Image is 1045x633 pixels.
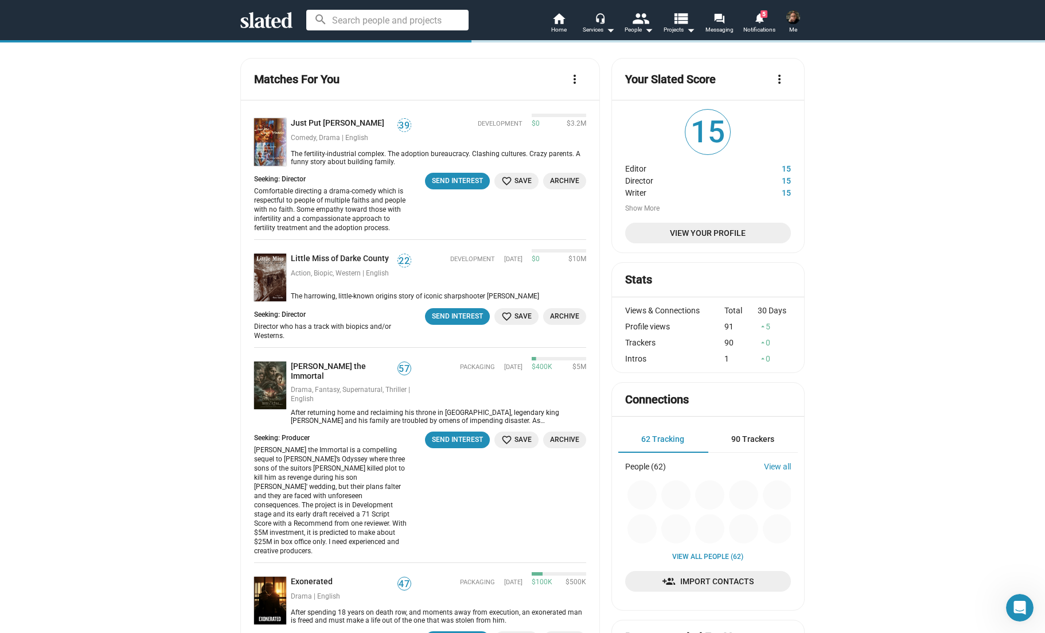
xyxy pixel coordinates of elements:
span: 39 [398,120,411,131]
mat-icon: people [632,10,649,26]
time: [DATE] [504,255,522,264]
button: Archive [543,308,586,325]
span: 5 [761,10,767,18]
div: Comedy, Drama | English [291,134,411,143]
span: Save [501,175,532,187]
span: $500K [561,578,586,587]
div: 30 Days [758,306,791,315]
span: $3.2M [562,119,586,129]
div: Send Interest [432,310,483,323]
mat-icon: arrow_drop_up [759,323,767,331]
span: Save [501,310,532,323]
span: $10M [564,255,586,264]
div: People (62) [625,462,666,471]
span: 47 [398,578,411,590]
dd: 15 [748,173,791,185]
div: Trackers [625,338,725,347]
mat-card-title: Connections [625,392,689,407]
sl-message-button: Send Interest [425,308,490,325]
input: Search people and projects [306,10,469,30]
button: Send Interest [425,173,490,189]
span: Archive [550,434,579,446]
span: Archive [550,175,579,187]
div: Seeking: Director [254,310,414,320]
dt: Writer [625,185,748,197]
span: Save [501,434,532,446]
div: The harrowing, little-known origins story of iconic sharpshooter Annie Oakley [286,292,586,301]
span: Messaging [705,23,734,37]
a: Little Miss of Darke County [291,254,393,265]
a: [PERSON_NAME] the Immortal [291,362,397,381]
div: Intros [625,354,725,363]
mat-icon: notifications [754,12,765,23]
mat-card-title: Your Slated Score [625,72,716,87]
div: Profile views [625,322,725,331]
img: Little Miss of Darke County [254,254,286,301]
div: The fertility-industrial complex. The adoption bureaucracy. Clashing cultures. Crazy parents. A f... [286,150,586,166]
a: Just Put Chuck Vindaloo [254,118,286,166]
iframe: Intercom live chat [1006,594,1034,622]
span: 90 Trackers [731,434,774,444]
mat-card-title: Matches For You [254,72,340,87]
div: Seeking: Producer [254,434,414,443]
span: $0 [532,255,540,264]
span: View Your Profile [634,223,782,243]
mat-icon: arrow_drop_up [759,355,767,363]
span: Archive [550,310,579,323]
mat-icon: arrow_drop_up [759,339,767,347]
mat-icon: forum [713,13,724,24]
span: Import Contacts [634,571,782,592]
div: Send Interest [432,175,483,187]
span: Packaging [460,578,495,587]
button: Projects [659,11,699,37]
div: Comfortable directing a drama-comedy which is respectful to people of multiple faiths and people ... [254,187,407,232]
div: Action, Biopic, Western | English [291,269,411,278]
div: 5 [758,322,791,331]
div: Services [583,23,615,37]
span: Me [789,23,797,37]
button: Save [494,308,539,325]
div: 90 [724,338,758,347]
div: 1 [724,354,758,363]
mat-icon: headset_mic [595,13,605,23]
dt: Director [625,173,748,185]
button: Save [494,432,539,448]
div: 0 [758,338,791,347]
span: Projects [664,23,695,37]
div: 0 [758,354,791,363]
mat-icon: more_vert [773,72,786,86]
mat-icon: favorite_border [501,311,512,322]
a: Messaging [699,11,739,37]
time: [DATE] [504,578,522,587]
mat-icon: favorite_border [501,176,512,187]
img: Exonerated [254,577,286,624]
dd: 15 [748,185,791,197]
span: 62 Tracking [641,434,684,444]
div: 91 [724,322,758,331]
div: After spending 18 years on death row, and moments away from execution, an exonerated man is freed... [286,608,586,624]
div: [PERSON_NAME] the Immortal is a compelling sequel to [PERSON_NAME]’s Odyssey where three sons of ... [254,445,407,556]
span: 22 [398,255,411,267]
span: 57 [398,363,411,375]
dt: Editor [625,161,748,173]
span: 15 [685,110,730,154]
div: After returning home and reclaiming his throne in Ithaca, legendary king Odysseus and his family ... [286,409,586,425]
span: Development [450,255,495,264]
span: $0 [532,119,540,129]
a: Odysseus the Immortal [254,362,286,425]
a: Import Contacts [625,571,791,592]
div: Send Interest [432,434,483,446]
span: $100K [532,578,552,587]
span: $400K [532,363,552,372]
button: Save [494,173,539,189]
a: View all People (62) [672,553,743,562]
div: Total [724,306,758,315]
sl-message-button: Send Interest [425,432,490,448]
div: People [625,23,653,37]
a: View Your Profile [625,223,791,243]
div: Drama | English [291,592,411,601]
div: Drama, Fantasy, Supernatural, Thriller | English [291,386,411,404]
mat-icon: arrow_drop_down [603,23,617,37]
